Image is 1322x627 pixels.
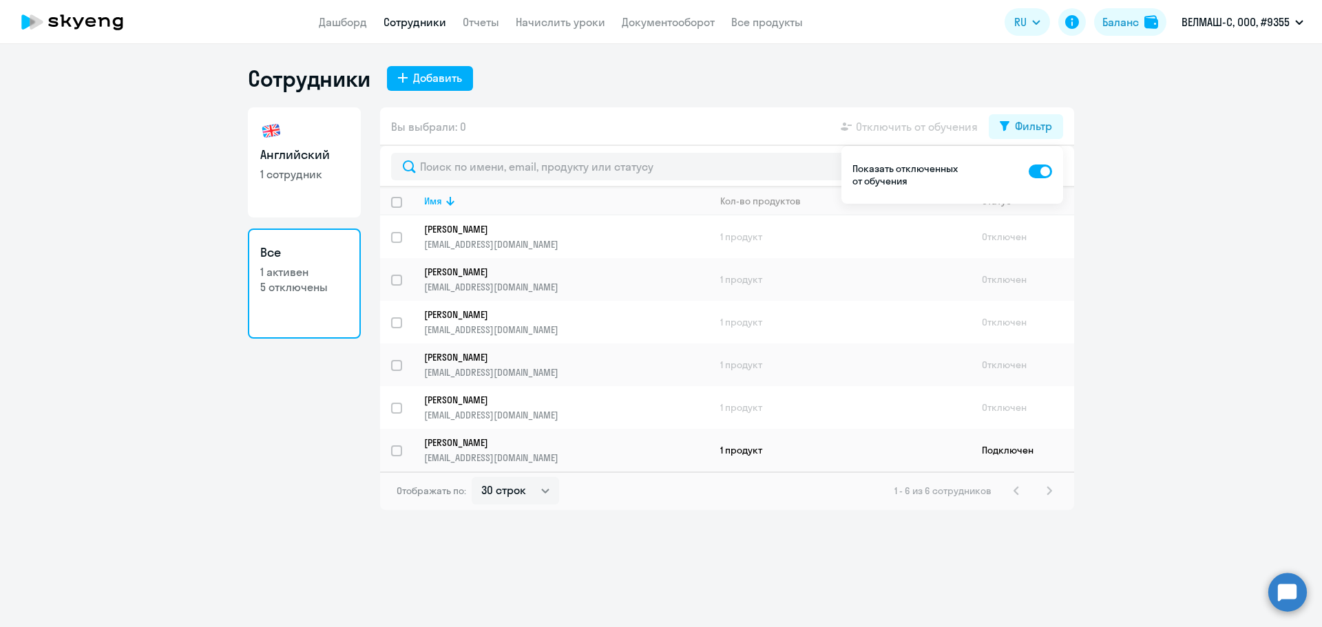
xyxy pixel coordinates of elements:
td: Отключен [971,301,1074,343]
span: Вы выбрали: 0 [391,118,466,135]
td: Отключен [971,215,1074,258]
div: Имя [424,195,709,207]
a: Начислить уроки [516,15,605,29]
span: RU [1014,14,1027,30]
td: Подключен [971,429,1074,471]
td: Отключен [971,343,1074,386]
a: [PERSON_NAME][EMAIL_ADDRESS][DOMAIN_NAME] [424,308,709,336]
h3: Английский [260,146,348,164]
div: Имя [424,195,442,207]
a: [PERSON_NAME][EMAIL_ADDRESS][DOMAIN_NAME] [424,351,709,379]
div: Баланс [1102,14,1139,30]
button: Балансbalance [1094,8,1166,36]
button: ВЕЛМАШ-С, ООО, #9355 [1175,6,1310,39]
a: Документооборот [622,15,715,29]
p: [EMAIL_ADDRESS][DOMAIN_NAME] [424,366,709,379]
td: 1 продукт [709,215,971,258]
a: Дашборд [319,15,367,29]
a: [PERSON_NAME][EMAIL_ADDRESS][DOMAIN_NAME] [424,266,709,293]
td: 1 продукт [709,301,971,343]
img: english [260,120,282,142]
h1: Сотрудники [248,65,370,92]
p: [EMAIL_ADDRESS][DOMAIN_NAME] [424,323,709,336]
p: [PERSON_NAME] [424,223,690,235]
p: [PERSON_NAME] [424,436,690,449]
a: Английский1 сотрудник [248,107,361,217]
p: 5 отключены [260,279,348,295]
a: Все1 активен5 отключены [248,229,361,339]
a: Сотрудники [384,15,446,29]
td: 1 продукт [709,386,971,429]
div: Фильтр [1015,118,1052,134]
a: Все продукты [731,15,803,29]
p: [PERSON_NAME] [424,308,690,321]
div: Кол-во продуктов [720,195,970,207]
h3: Все [260,244,348,262]
p: 1 активен [260,264,348,279]
a: [PERSON_NAME][EMAIL_ADDRESS][DOMAIN_NAME] [424,394,709,421]
p: [PERSON_NAME] [424,394,690,406]
div: Статус [982,195,1073,207]
p: [EMAIL_ADDRESS][DOMAIN_NAME] [424,281,709,293]
span: 1 - 6 из 6 сотрудников [894,485,992,497]
button: Фильтр [989,114,1063,139]
td: 1 продукт [709,429,971,471]
span: Отображать по: [397,485,466,497]
a: Отчеты [463,15,499,29]
input: Поиск по имени, email, продукту или статусу [391,153,1063,180]
p: ВЕЛМАШ-С, ООО, #9355 [1182,14,1290,30]
td: 1 продукт [709,343,971,386]
div: Кол-во продуктов [720,195,801,207]
p: Показать отключенных от обучения [852,162,961,187]
img: balance [1144,15,1158,29]
td: Отключен [971,386,1074,429]
p: [PERSON_NAME] [424,351,690,363]
td: Отключен [971,258,1074,301]
p: [EMAIL_ADDRESS][DOMAIN_NAME] [424,409,709,421]
button: RU [1005,8,1050,36]
a: [PERSON_NAME][EMAIL_ADDRESS][DOMAIN_NAME] [424,436,709,464]
p: [PERSON_NAME] [424,266,690,278]
p: [EMAIL_ADDRESS][DOMAIN_NAME] [424,238,709,251]
button: Добавить [387,66,473,91]
a: [PERSON_NAME][EMAIL_ADDRESS][DOMAIN_NAME] [424,223,709,251]
p: [EMAIL_ADDRESS][DOMAIN_NAME] [424,451,709,464]
div: Добавить [413,70,462,86]
td: 1 продукт [709,258,971,301]
p: 1 сотрудник [260,167,348,182]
